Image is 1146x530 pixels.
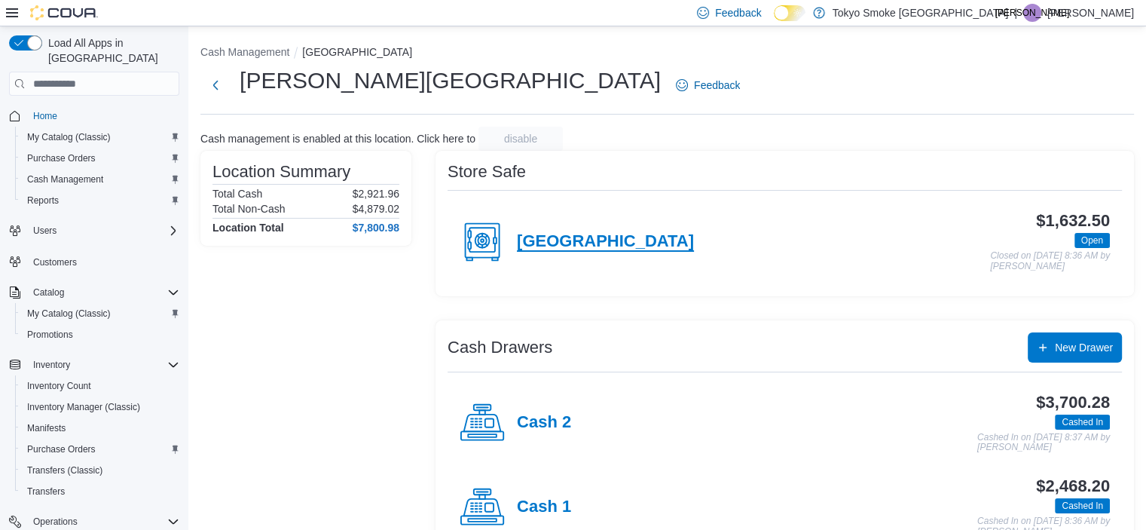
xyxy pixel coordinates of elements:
[15,169,185,190] button: Cash Management
[1055,498,1110,513] span: Cashed In
[21,326,179,344] span: Promotions
[517,413,571,433] h4: Cash 2
[27,422,66,434] span: Manifests
[1036,212,1110,230] h3: $1,632.50
[21,377,97,395] a: Inventory Count
[33,110,57,122] span: Home
[1036,394,1110,412] h3: $3,700.28
[353,222,399,234] h4: $7,800.98
[212,163,350,181] h3: Location Summary
[15,460,185,481] button: Transfers (Classic)
[27,173,103,185] span: Cash Management
[27,283,70,302] button: Catalog
[670,70,746,100] a: Feedback
[27,356,76,374] button: Inventory
[1047,4,1134,22] p: [PERSON_NAME]
[27,443,96,455] span: Purchase Orders
[977,433,1110,453] p: Cashed In on [DATE] 8:37 AM by [PERSON_NAME]
[21,419,179,437] span: Manifests
[1081,234,1103,247] span: Open
[200,70,231,100] button: Next
[15,324,185,345] button: Promotions
[15,190,185,211] button: Reports
[1023,4,1041,22] div: James Owomero
[21,326,79,344] a: Promotions
[240,66,661,96] h1: [PERSON_NAME][GEOGRAPHIC_DATA]
[27,253,83,271] a: Customers
[833,4,1009,22] p: Tokyo Smoke [GEOGRAPHIC_DATA]
[990,251,1110,271] p: Closed on [DATE] 8:36 AM by [PERSON_NAME]
[33,256,77,268] span: Customers
[27,106,179,125] span: Home
[33,359,70,371] span: Inventory
[27,464,102,476] span: Transfers (Classic)
[42,35,179,66] span: Load All Apps in [GEOGRAPHIC_DATA]
[27,380,91,392] span: Inventory Count
[33,225,57,237] span: Users
[478,127,563,151] button: disable
[1055,340,1113,355] span: New Drawer
[27,107,63,125] a: Home
[504,131,537,146] span: disable
[27,486,65,498] span: Transfers
[27,308,111,320] span: My Catalog (Classic)
[448,163,526,181] h3: Store Safe
[21,461,108,479] a: Transfers (Classic)
[21,419,72,437] a: Manifests
[27,283,179,302] span: Catalog
[1062,499,1103,513] span: Cashed In
[21,398,179,416] span: Inventory Manager (Classic)
[3,105,185,127] button: Home
[21,149,179,167] span: Purchase Orders
[200,44,1134,63] nav: An example of EuiBreadcrumbs
[21,170,179,188] span: Cash Management
[212,188,262,200] h6: Total Cash
[3,282,185,303] button: Catalog
[27,152,96,164] span: Purchase Orders
[15,375,185,397] button: Inventory Count
[21,128,179,146] span: My Catalog (Classic)
[27,401,140,413] span: Inventory Manager (Classic)
[27,195,59,207] span: Reports
[27,222,179,240] span: Users
[3,250,185,272] button: Customers
[21,483,179,501] span: Transfers
[27,252,179,271] span: Customers
[212,222,284,234] h4: Location Total
[448,339,552,357] h3: Cash Drawers
[33,286,64,299] span: Catalog
[21,483,71,501] a: Transfers
[353,188,399,200] p: $2,921.96
[33,516,78,528] span: Operations
[21,440,102,458] a: Purchase Orders
[21,191,179,210] span: Reports
[21,128,117,146] a: My Catalog (Classic)
[694,78,740,93] span: Feedback
[1055,415,1110,430] span: Cashed In
[1028,332,1122,363] button: New Drawer
[15,481,185,502] button: Transfers
[774,5,805,21] input: Dark Mode
[715,5,761,20] span: Feedback
[21,305,179,323] span: My Catalog (Classic)
[21,461,179,479] span: Transfers (Classic)
[200,46,289,58] button: Cash Management
[30,5,98,20] img: Cova
[27,222,63,240] button: Users
[21,170,109,188] a: Cash Management
[15,439,185,460] button: Purchase Orders
[15,397,185,418] button: Inventory Manager (Classic)
[302,46,412,58] button: [GEOGRAPHIC_DATA]
[27,131,111,143] span: My Catalog (Classic)
[21,440,179,458] span: Purchase Orders
[1036,477,1110,495] h3: $2,468.20
[21,305,117,323] a: My Catalog (Classic)
[1074,233,1110,248] span: Open
[15,127,185,148] button: My Catalog (Classic)
[517,498,571,517] h4: Cash 1
[3,220,185,241] button: Users
[1062,415,1103,429] span: Cashed In
[27,356,179,374] span: Inventory
[21,377,179,395] span: Inventory Count
[15,418,185,439] button: Manifests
